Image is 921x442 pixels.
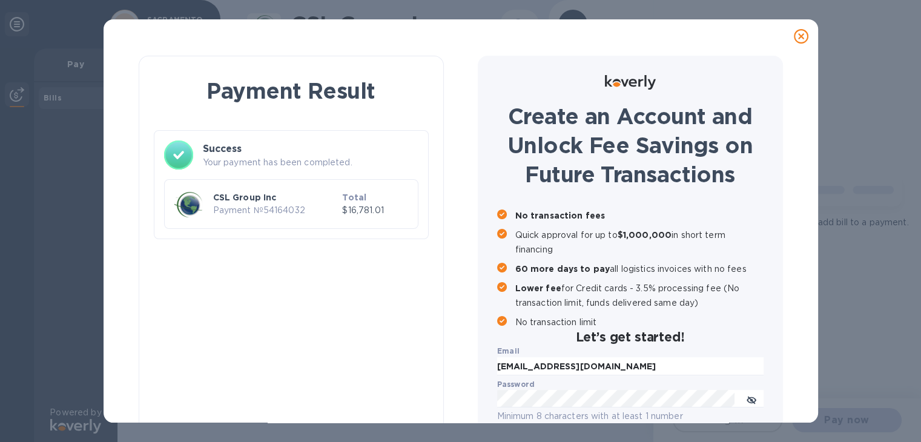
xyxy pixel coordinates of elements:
[213,191,338,203] p: CSL Group Inc
[203,156,418,169] p: Your payment has been completed.
[497,102,764,189] h1: Create an Account and Unlock Fee Savings on Future Transactions
[605,75,656,90] img: Logo
[497,381,534,388] label: Password
[515,228,764,257] p: Quick approval for up to in short term financing
[342,193,366,202] b: Total
[515,283,561,293] b: Lower fee
[515,262,764,276] p: all logistics invoices with no fees
[342,204,408,217] p: $16,781.01
[203,142,418,156] h3: Success
[515,315,764,329] p: No transaction limit
[515,264,610,274] b: 60 more days to pay
[515,281,764,310] p: for Credit cards - 3.5% processing fee (No transaction limit, funds delivered same day)
[213,204,338,217] p: Payment № 54164032
[497,346,520,355] b: Email
[159,76,424,106] h1: Payment Result
[515,211,606,220] b: No transaction fees
[497,409,764,423] p: Minimum 8 characters with at least 1 number
[739,387,764,411] button: toggle password visibility
[497,357,764,375] input: Enter email address
[497,329,764,345] h2: Let’s get started!
[618,230,672,240] b: $1,000,000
